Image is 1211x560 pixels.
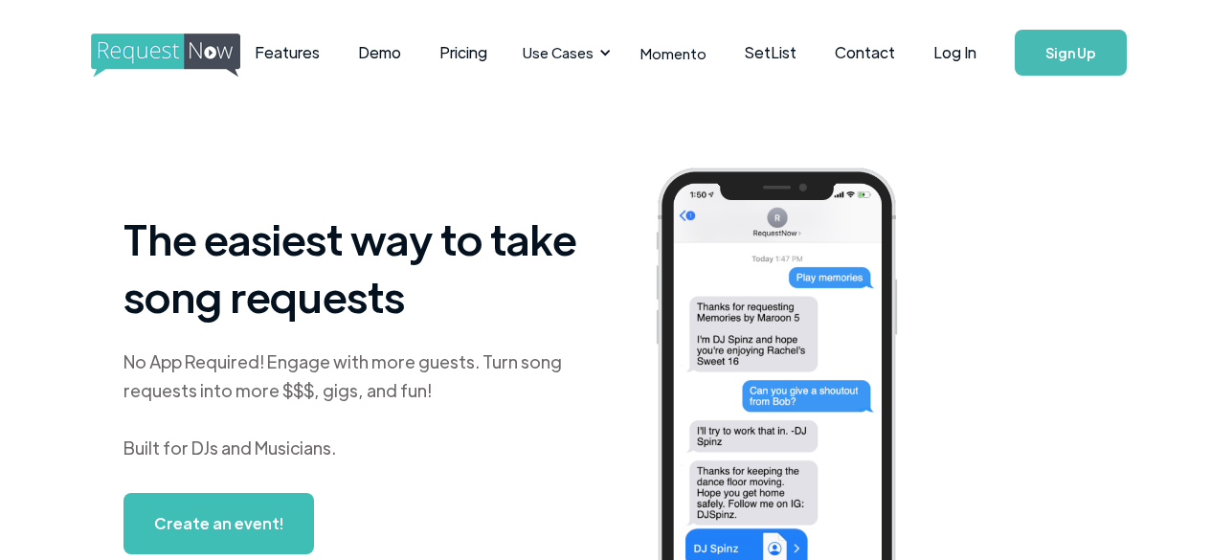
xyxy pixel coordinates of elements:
[91,34,188,72] a: home
[816,23,914,82] a: Contact
[726,23,816,82] a: SetList
[420,23,506,82] a: Pricing
[1015,30,1127,76] a: Sign Up
[914,19,996,86] a: Log In
[339,23,420,82] a: Demo
[91,34,276,78] img: requestnow logo
[621,25,726,81] a: Momento
[123,347,577,462] div: No App Required! Engage with more guests. Turn song requests into more $$$, gigs, and fun! Built ...
[523,42,594,63] div: Use Cases
[511,23,617,82] div: Use Cases
[235,23,339,82] a: Features
[123,210,577,325] h1: The easiest way to take song requests
[123,493,314,554] a: Create an event!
